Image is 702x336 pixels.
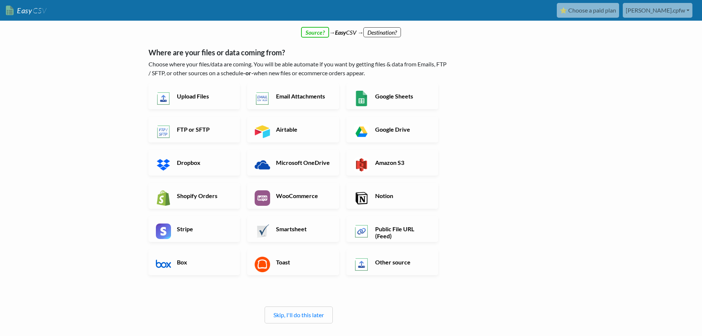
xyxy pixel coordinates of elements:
[149,216,240,242] a: Stripe
[354,124,369,139] img: Google Drive App & API
[175,93,233,100] h6: Upload Files
[354,257,369,272] img: Other Source App & API
[373,225,431,239] h6: Public File URL (Feed)
[247,183,339,209] a: WooCommerce
[255,157,270,173] img: Microsoft OneDrive App & API
[255,224,270,239] img: Smartsheet App & API
[373,126,431,133] h6: Google Drive
[557,3,619,18] a: ⭐ Choose a paid plan
[274,93,332,100] h6: Email Attachments
[346,83,438,109] a: Google Sheets
[373,159,431,166] h6: Amazon S3
[373,93,431,100] h6: Google Sheets
[149,60,449,77] p: Choose where your files/data are coming. You will be able automate if you want by getting files &...
[175,192,233,199] h6: Shopify Orders
[156,224,171,239] img: Stripe App & API
[247,83,339,109] a: Email Attachments
[354,224,369,239] img: Public File URL App & API
[175,126,233,133] h6: FTP or SFTP
[243,69,254,76] b: -or-
[247,117,339,142] a: Airtable
[346,183,438,209] a: Notion
[141,21,561,37] div: → CSV →
[255,190,270,206] img: WooCommerce App & API
[255,257,270,272] img: Toast App & API
[149,150,240,176] a: Dropbox
[346,150,438,176] a: Amazon S3
[156,157,171,173] img: Dropbox App & API
[156,257,171,272] img: Box App & API
[247,216,339,242] a: Smartsheet
[354,157,369,173] img: Amazon S3 App & API
[623,3,692,18] a: [PERSON_NAME].cpfw
[346,216,438,242] a: Public File URL (Feed)
[156,91,171,106] img: Upload Files App & API
[274,192,332,199] h6: WooCommerce
[32,6,46,15] span: CSV
[373,259,431,266] h6: Other source
[273,311,324,318] a: Skip, I'll do this later
[255,124,270,139] img: Airtable App & API
[274,126,332,133] h6: Airtable
[149,249,240,275] a: Box
[274,225,332,232] h6: Smartsheet
[149,48,449,57] h5: Where are your files or data coming from?
[247,249,339,275] a: Toast
[149,183,240,209] a: Shopify Orders
[346,117,438,142] a: Google Drive
[149,117,240,142] a: FTP or SFTP
[354,190,369,206] img: Notion App & API
[149,83,240,109] a: Upload Files
[247,150,339,176] a: Microsoft OneDrive
[346,249,438,275] a: Other source
[373,192,431,199] h6: Notion
[354,91,369,106] img: Google Sheets App & API
[255,91,270,106] img: Email New CSV or XLSX File App & API
[6,3,46,18] a: EasyCSV
[175,159,233,166] h6: Dropbox
[274,159,332,166] h6: Microsoft OneDrive
[175,225,233,232] h6: Stripe
[175,259,233,266] h6: Box
[156,124,171,139] img: FTP or SFTP App & API
[274,259,332,266] h6: Toast
[156,190,171,206] img: Shopify App & API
